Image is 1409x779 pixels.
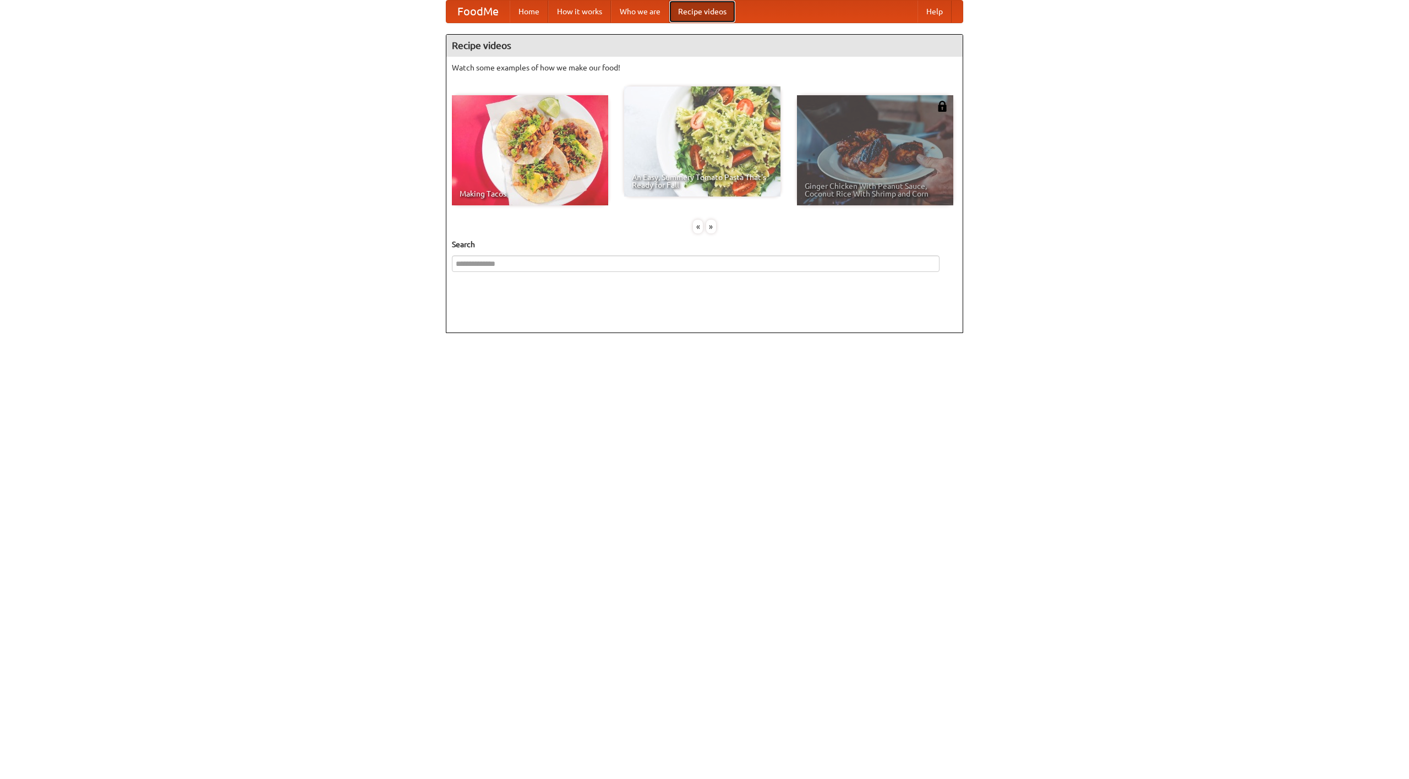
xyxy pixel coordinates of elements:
a: Making Tacos [452,95,608,205]
div: « [693,220,703,233]
img: 483408.png [937,101,948,112]
h5: Search [452,239,957,250]
a: An Easy, Summery Tomato Pasta That's Ready for Fall [624,86,780,197]
span: Making Tacos [460,190,600,198]
a: Help [918,1,952,23]
a: Home [510,1,548,23]
p: Watch some examples of how we make our food! [452,62,957,73]
div: » [706,220,716,233]
a: Recipe videos [669,1,735,23]
a: FoodMe [446,1,510,23]
h4: Recipe videos [446,35,963,57]
a: How it works [548,1,611,23]
a: Who we are [611,1,669,23]
span: An Easy, Summery Tomato Pasta That's Ready for Fall [632,173,773,189]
